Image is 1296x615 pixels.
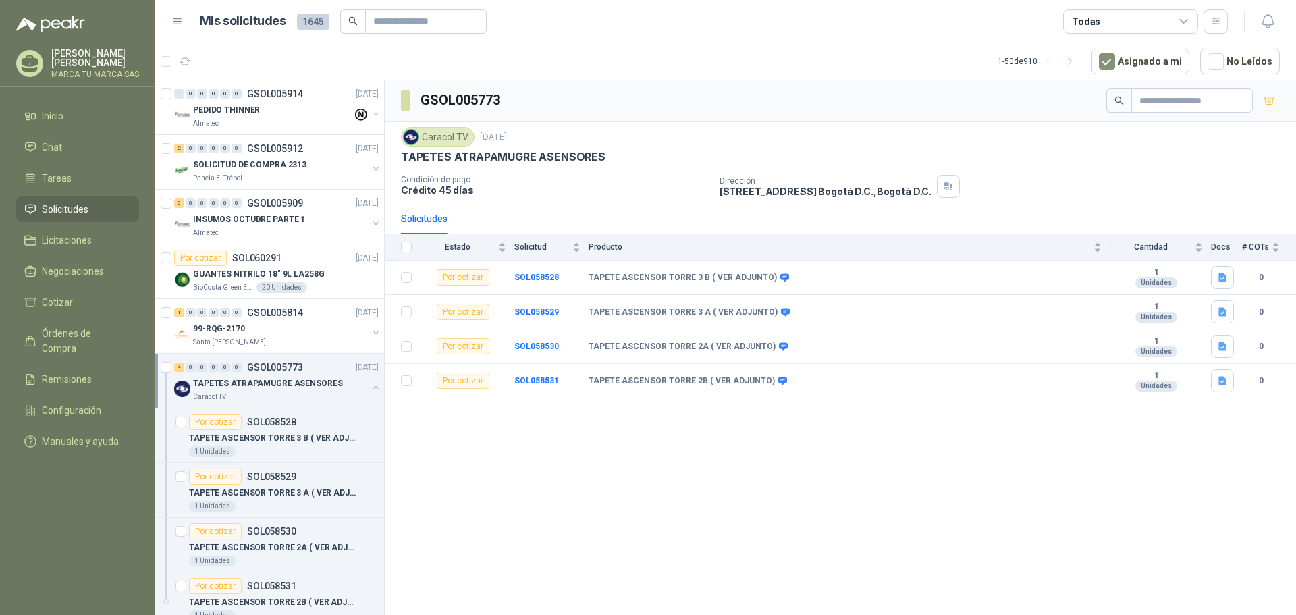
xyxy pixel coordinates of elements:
[421,90,502,111] h3: GSOL005773
[1242,375,1280,387] b: 0
[193,392,226,402] p: Caracol TV
[1110,234,1211,261] th: Cantidad
[16,134,139,160] a: Chat
[193,268,325,281] p: GUANTES NITRILO 18" 9L LA258G
[514,342,559,351] a: SOL058530
[174,308,184,317] div: 1
[1114,96,1124,105] span: search
[189,469,242,485] div: Por cotizar
[174,250,227,266] div: Por cotizar
[42,434,119,449] span: Manuales y ayuda
[189,487,357,500] p: TAPETE ASCENSOR TORRE 3 A ( VER ADJUNTO)
[514,307,559,317] b: SOL058529
[220,363,230,372] div: 0
[189,501,236,512] div: 1 Unidades
[193,323,245,336] p: 99-RQG-2170
[437,338,489,354] div: Por cotizar
[514,242,570,252] span: Solicitud
[437,373,489,389] div: Por cotizar
[197,363,207,372] div: 0
[197,89,207,99] div: 0
[174,162,190,178] img: Company Logo
[209,363,219,372] div: 0
[1110,302,1203,313] b: 1
[1091,49,1189,74] button: Asignado a mi
[437,269,489,286] div: Por cotizar
[189,432,357,445] p: TAPETE ASCENSOR TORRE 3 B ( VER ADJUNTO)
[401,184,709,196] p: Crédito 45 días
[1110,371,1203,381] b: 1
[514,234,589,261] th: Solicitud
[1110,336,1203,347] b: 1
[42,264,104,279] span: Negociaciones
[189,541,357,554] p: TAPETE ASCENSOR TORRE 2A ( VER ADJUNTO)
[189,596,357,609] p: TAPETE ASCENSOR TORRE 2B ( VER ADJUNTO)
[174,359,381,402] a: 4 0 0 0 0 0 GSOL005773[DATE] Company LogoTAPETES ATRAPAMUGRE ASENSORESCaracol TV
[1110,267,1203,278] b: 1
[193,159,306,171] p: SOLICITUD DE COMPRA 2313
[220,144,230,153] div: 0
[197,308,207,317] div: 0
[189,578,242,594] div: Por cotizar
[197,198,207,208] div: 0
[174,363,184,372] div: 4
[220,198,230,208] div: 0
[174,89,184,99] div: 0
[589,273,777,284] b: TAPETE ASCENSOR TORRE 3 B ( VER ADJUNTO)
[174,86,381,129] a: 0 0 0 0 0 0 GSOL005914[DATE] Company LogoPEDIDO THINNERAlmatec
[189,523,242,539] div: Por cotizar
[1242,242,1269,252] span: # COTs
[174,140,381,184] a: 2 0 0 0 0 0 GSOL005912[DATE] Company LogoSOLICITUD DE COMPRA 2313Panela El Trébol
[232,253,281,263] p: SOL060291
[247,527,296,536] p: SOL058530
[232,144,242,153] div: 0
[232,363,242,372] div: 0
[174,144,184,153] div: 2
[1135,381,1177,392] div: Unidades
[174,304,381,348] a: 1 0 0 0 0 0 GSOL005814[DATE] Company Logo99-RQG-2170Santa [PERSON_NAME]
[480,131,507,144] p: [DATE]
[186,363,196,372] div: 0
[189,446,236,457] div: 1 Unidades
[209,308,219,317] div: 0
[193,118,219,129] p: Almatec
[356,197,379,210] p: [DATE]
[16,398,139,423] a: Configuración
[186,89,196,99] div: 0
[16,321,139,361] a: Órdenes de Compra
[220,89,230,99] div: 0
[356,142,379,155] p: [DATE]
[174,217,190,233] img: Company Logo
[720,176,932,186] p: Dirección
[16,367,139,392] a: Remisiones
[1242,306,1280,319] b: 0
[155,518,384,572] a: Por cotizarSOL058530TAPETE ASCENSOR TORRE 2A ( VER ADJUNTO)1 Unidades
[193,377,343,390] p: TAPETES ATRAPAMUGRE ASENSORES
[998,51,1081,72] div: 1 - 50 de 910
[193,228,219,238] p: Almatec
[420,234,514,261] th: Estado
[514,273,559,282] a: SOL058528
[1135,346,1177,357] div: Unidades
[174,326,190,342] img: Company Logo
[401,150,605,164] p: TAPETES ATRAPAMUGRE ASENSORES
[186,144,196,153] div: 0
[401,127,475,147] div: Caracol TV
[356,306,379,319] p: [DATE]
[247,363,303,372] p: GSOL005773
[404,130,418,144] img: Company Logo
[514,376,559,385] a: SOL058531
[193,337,266,348] p: Santa [PERSON_NAME]
[356,252,379,265] p: [DATE]
[42,295,73,310] span: Cotizar
[401,175,709,184] p: Condición de pago
[42,171,72,186] span: Tareas
[232,308,242,317] div: 0
[256,282,307,293] div: 20 Unidades
[42,403,101,418] span: Configuración
[247,581,296,591] p: SOL058531
[189,414,242,430] div: Por cotizar
[589,342,776,352] b: TAPETE ASCENSOR TORRE 2A ( VER ADJUNTO)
